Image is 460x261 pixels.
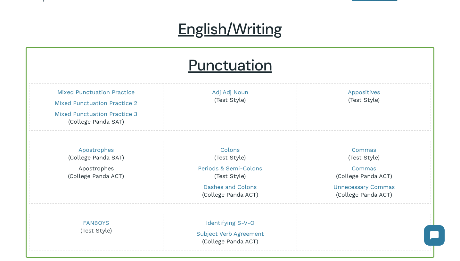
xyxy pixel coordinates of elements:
[333,184,395,190] a: Unnecessary Commas
[168,146,293,161] p: (Test Style)
[198,165,262,172] a: Periods & Semi-Colons
[301,88,427,104] p: (Test Style)
[33,146,159,161] p: (College Panda SAT)
[55,100,137,106] a: Mixed Punctuation Practice 2
[83,219,109,226] a: FANBOYS
[301,146,427,161] p: (Test Style)
[348,89,380,95] a: Appositives
[78,165,114,172] a: Apostrophes
[418,219,451,252] iframe: Chatbot
[203,184,257,190] a: Dashes and Colons
[168,165,293,180] p: (Test Style)
[301,165,427,180] p: (College Panda ACT)
[352,146,376,153] a: Commas
[196,230,264,237] a: Subject Verb Agreement
[78,146,114,153] a: Apostrophes
[206,219,254,226] a: Identifying S-V-O
[33,165,159,180] p: (College Panda ACT)
[57,89,135,95] a: Mixed Punctuation Practice
[178,19,282,39] span: English/Writing
[168,88,293,104] p: (Test Style)
[33,110,159,126] p: (College Panda SAT)
[168,183,293,199] p: (College Panda ACT)
[188,55,272,75] u: Punctuation
[33,219,159,234] p: (Test Style)
[55,110,137,117] a: Mixed Punctuation Practice 3
[352,165,376,172] a: Commas
[301,183,427,199] p: (College Panda ACT)
[168,230,293,245] p: (College Panda ACT)
[220,146,240,153] a: Colons
[212,89,248,95] a: Adj Adj Noun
